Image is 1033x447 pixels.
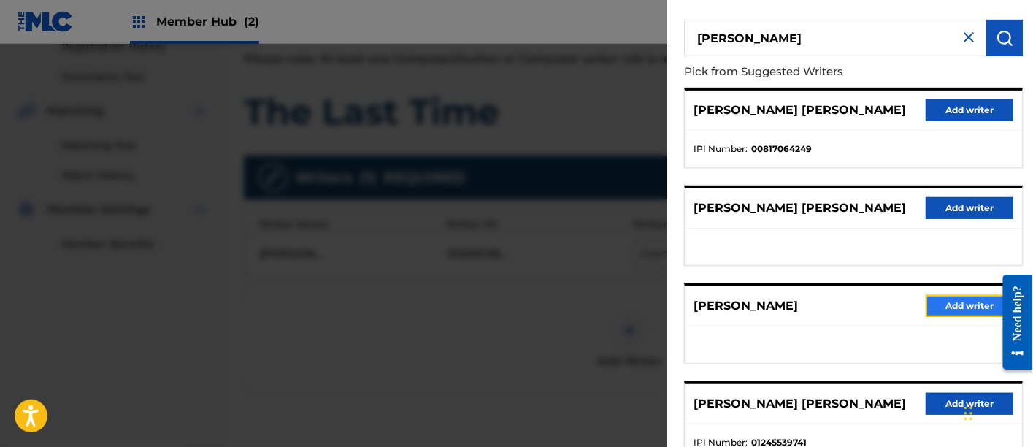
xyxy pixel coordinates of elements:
[130,13,147,31] img: Top Rightsholders
[926,197,1013,219] button: Add writer
[960,28,978,46] img: close
[926,99,1013,121] button: Add writer
[244,15,259,28] span: (2)
[684,20,986,56] input: Search writer's name or IPI Number
[694,142,748,156] span: IPI Number :
[694,297,798,315] p: [PERSON_NAME]
[684,56,940,88] p: Pick from Suggested Writers
[694,199,906,217] p: [PERSON_NAME] [PERSON_NAME]
[694,395,906,413] p: [PERSON_NAME] [PERSON_NAME]
[926,393,1013,415] button: Add writer
[694,102,906,119] p: [PERSON_NAME] [PERSON_NAME]
[960,377,1033,447] iframe: Chat Widget
[964,391,973,435] div: Drag
[992,263,1033,381] iframe: Resource Center
[996,29,1013,47] img: Search Works
[926,295,1013,317] button: Add writer
[156,13,259,30] span: Member Hub
[751,142,812,156] strong: 00817064249
[18,11,74,32] img: MLC Logo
